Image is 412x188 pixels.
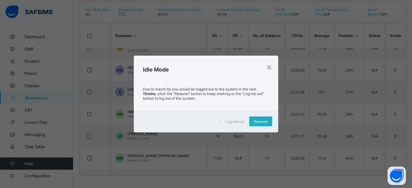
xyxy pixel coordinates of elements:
[266,62,272,72] div: ×
[254,119,268,124] span: Resume
[143,66,269,73] h2: Idle Mode
[143,87,269,101] p: Due to inactivity you would be logged out to the system in the next , click the "Resume" button t...
[225,119,244,124] span: Log me out
[388,167,406,185] button: Open asap
[143,91,156,96] strong: 15mins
